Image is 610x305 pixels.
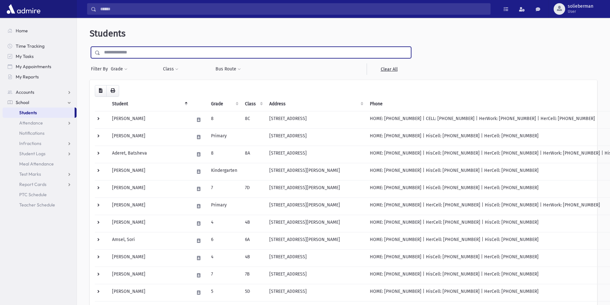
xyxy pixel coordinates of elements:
td: [STREET_ADDRESS] [265,284,366,301]
td: [STREET_ADDRESS] [265,249,366,267]
button: Class [163,63,179,75]
a: Accounts [3,87,77,97]
td: 7B [241,267,265,284]
td: [STREET_ADDRESS] [265,267,366,284]
td: [STREET_ADDRESS][PERSON_NAME] [265,197,366,215]
span: Filter By [91,66,110,72]
td: 8 [207,111,241,128]
span: Time Tracking [16,43,45,49]
a: Test Marks [3,169,77,179]
td: 7D [241,180,265,197]
span: My Reports [16,74,39,80]
td: [PERSON_NAME] [108,215,190,232]
a: Time Tracking [3,41,77,51]
span: Students [90,28,126,39]
button: Grade [110,63,128,75]
span: User [568,9,593,14]
span: Notifications [19,130,45,136]
span: Student Logs [19,151,45,157]
td: [STREET_ADDRESS][PERSON_NAME] [265,232,366,249]
th: Student: activate to sort column descending [108,97,190,111]
span: My Tasks [16,53,34,59]
th: Address: activate to sort column ascending [265,97,366,111]
td: Kindergarten [207,163,241,180]
button: CSV [95,85,107,97]
td: 7 [207,180,241,197]
td: 7 [207,267,241,284]
a: Meal Attendance [3,159,77,169]
span: Infractions [19,140,41,146]
td: 6 [207,232,241,249]
td: [STREET_ADDRESS][PERSON_NAME] [265,180,366,197]
td: [PERSON_NAME] [108,163,190,180]
span: Test Marks [19,171,41,177]
button: Print [106,85,119,97]
a: PTC Schedule [3,189,77,200]
span: Home [16,28,28,34]
a: Report Cards [3,179,77,189]
td: 5 [207,284,241,301]
a: Infractions [3,138,77,148]
span: Students [19,110,37,116]
button: Bus Route [215,63,241,75]
span: Report Cards [19,181,46,187]
td: Amsel, Sori [108,232,190,249]
th: Grade: activate to sort column ascending [207,97,241,111]
a: Students [3,108,75,118]
td: 8C [241,111,265,128]
span: School [16,100,29,105]
td: 4 [207,249,241,267]
td: [PERSON_NAME] [108,111,190,128]
td: [PERSON_NAME] [108,267,190,284]
a: Notifications [3,128,77,138]
span: Teacher Schedule [19,202,55,208]
a: Clear All [367,63,411,75]
input: Search [96,3,490,15]
td: [STREET_ADDRESS] [265,146,366,163]
a: My Appointments [3,61,77,72]
a: Student Logs [3,148,77,159]
span: Attendance [19,120,43,126]
td: 6A [241,232,265,249]
a: School [3,97,77,108]
td: [PERSON_NAME] [108,128,190,146]
span: Meal Attendance [19,161,54,167]
td: [PERSON_NAME] [108,284,190,301]
td: Primary [207,128,241,146]
a: My Reports [3,72,77,82]
a: Home [3,26,77,36]
img: AdmirePro [5,3,42,15]
td: [PERSON_NAME] [108,197,190,215]
td: Primary [207,197,241,215]
span: solieberman [568,4,593,9]
th: Class: activate to sort column ascending [241,97,265,111]
a: Teacher Schedule [3,200,77,210]
td: Aderet, Batsheva [108,146,190,163]
td: 8 [207,146,241,163]
td: [PERSON_NAME] [108,180,190,197]
td: 5D [241,284,265,301]
span: My Appointments [16,64,51,69]
td: [STREET_ADDRESS][PERSON_NAME] [265,215,366,232]
td: [PERSON_NAME] [108,249,190,267]
a: My Tasks [3,51,77,61]
td: 4 [207,215,241,232]
td: 8A [241,146,265,163]
a: Attendance [3,118,77,128]
td: [STREET_ADDRESS] [265,111,366,128]
td: [STREET_ADDRESS][PERSON_NAME] [265,163,366,180]
td: 4B [241,249,265,267]
td: [STREET_ADDRESS] [265,128,366,146]
span: Accounts [16,89,34,95]
td: 4B [241,215,265,232]
span: PTC Schedule [19,192,47,197]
